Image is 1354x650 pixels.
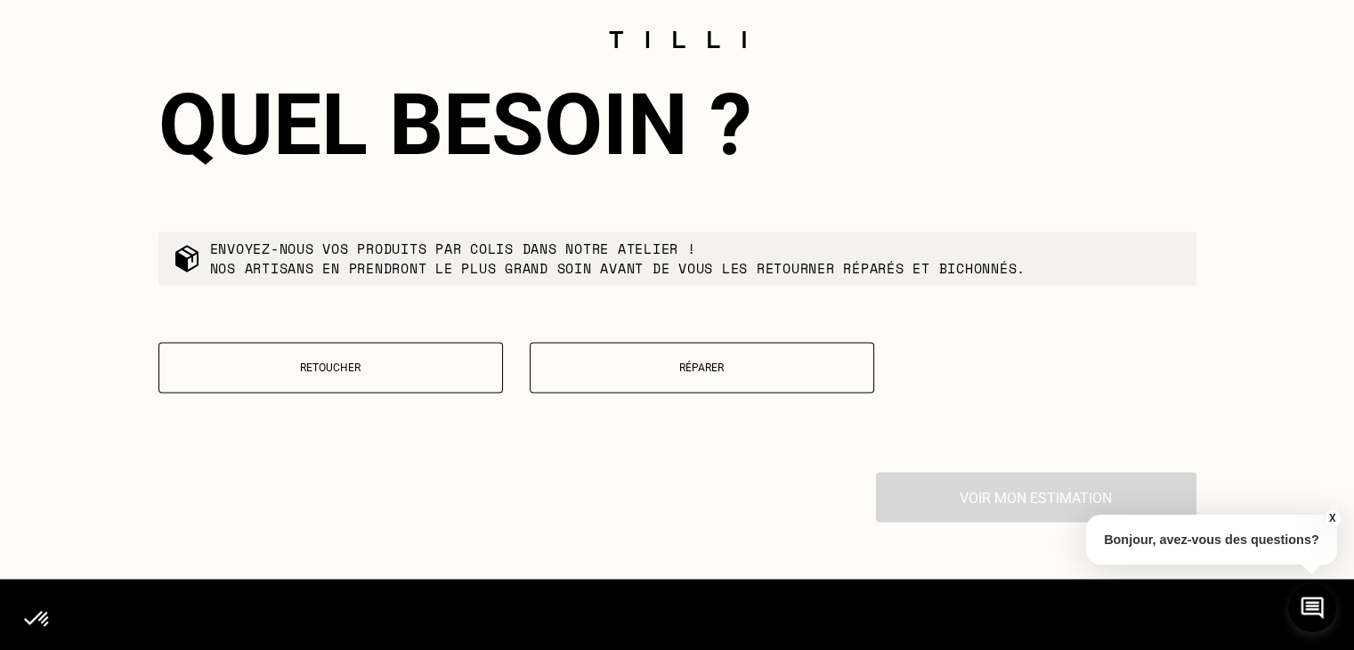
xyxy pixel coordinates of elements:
[1323,508,1341,528] button: X
[173,244,201,272] img: commande colis
[168,362,493,374] p: Retoucher
[539,362,864,374] p: Réparer
[158,75,1196,175] div: Quel besoin ?
[158,342,503,393] button: Retoucher
[1086,515,1337,565] p: Bonjour, avez-vous des questions?
[210,239,1026,278] p: Envoyez-nous vos produits par colis dans notre atelier ! Nos artisans en prendront le plus grand ...
[530,342,874,393] button: Réparer
[603,31,752,48] img: Logo du service de couturière Tilli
